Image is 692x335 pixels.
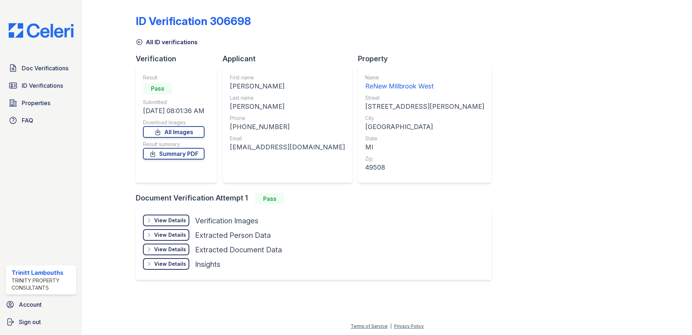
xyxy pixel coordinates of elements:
[6,113,76,128] a: FAQ
[136,15,251,28] div: ID Verification 306698
[230,115,345,122] div: Phone
[19,318,41,326] span: Sign out
[365,142,484,152] div: MI
[12,268,73,277] div: Trinitt Lambouths
[143,148,204,160] a: Summary PDF
[365,74,484,81] div: Name
[154,231,186,239] div: View Details
[365,115,484,122] div: City
[255,193,284,204] div: Pass
[154,217,186,224] div: View Details
[136,193,497,204] div: Document Verification Attempt 1
[195,259,220,269] div: Insights
[154,260,186,268] div: View Details
[365,122,484,132] div: [GEOGRAPHIC_DATA]
[365,94,484,102] div: Street
[365,74,484,91] a: Name ReNew Millbrook West
[195,230,271,240] div: Extracted Person Data
[22,64,68,73] span: Doc Verifications
[365,162,484,173] div: 49508
[143,126,204,138] a: All Images
[6,96,76,110] a: Properties
[12,277,73,291] div: Trinity Property Consultants
[22,81,63,90] span: ID Verifications
[195,245,282,255] div: Extracted Document Data
[230,142,345,152] div: [EMAIL_ADDRESS][DOMAIN_NAME]
[195,216,258,226] div: Verification Images
[223,54,358,64] div: Applicant
[22,99,50,107] span: Properties
[365,135,484,142] div: State
[230,135,345,142] div: Email
[365,102,484,112] div: [STREET_ADDRESS][PERSON_NAME]
[136,38,198,46] a: All ID verifications
[390,323,392,329] div: |
[136,54,223,64] div: Verification
[230,94,345,102] div: Last name
[230,81,345,91] div: [PERSON_NAME]
[662,306,685,328] iframe: chat widget
[3,315,79,329] a: Sign out
[3,23,79,38] img: CE_Logo_Blue-a8612792a0a2168367f1c8372b55b34899dd931a85d93a1a3d3e32e68fde9ad4.png
[143,141,204,148] div: Result summary
[3,297,79,312] a: Account
[143,106,204,116] div: [DATE] 08:01:36 AM
[6,61,76,75] a: Doc Verifications
[6,78,76,93] a: ID Verifications
[143,83,172,94] div: Pass
[230,74,345,81] div: First name
[230,102,345,112] div: [PERSON_NAME]
[143,74,204,81] div: Result
[19,300,42,309] span: Account
[365,155,484,162] div: Zip
[365,81,484,91] div: ReNew Millbrook West
[143,99,204,106] div: Submitted
[351,323,388,329] a: Terms of Service
[154,246,186,253] div: View Details
[143,119,204,126] div: Download Images
[358,54,497,64] div: Property
[394,323,424,329] a: Privacy Policy
[22,116,33,125] span: FAQ
[230,122,345,132] div: [PHONE_NUMBER]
